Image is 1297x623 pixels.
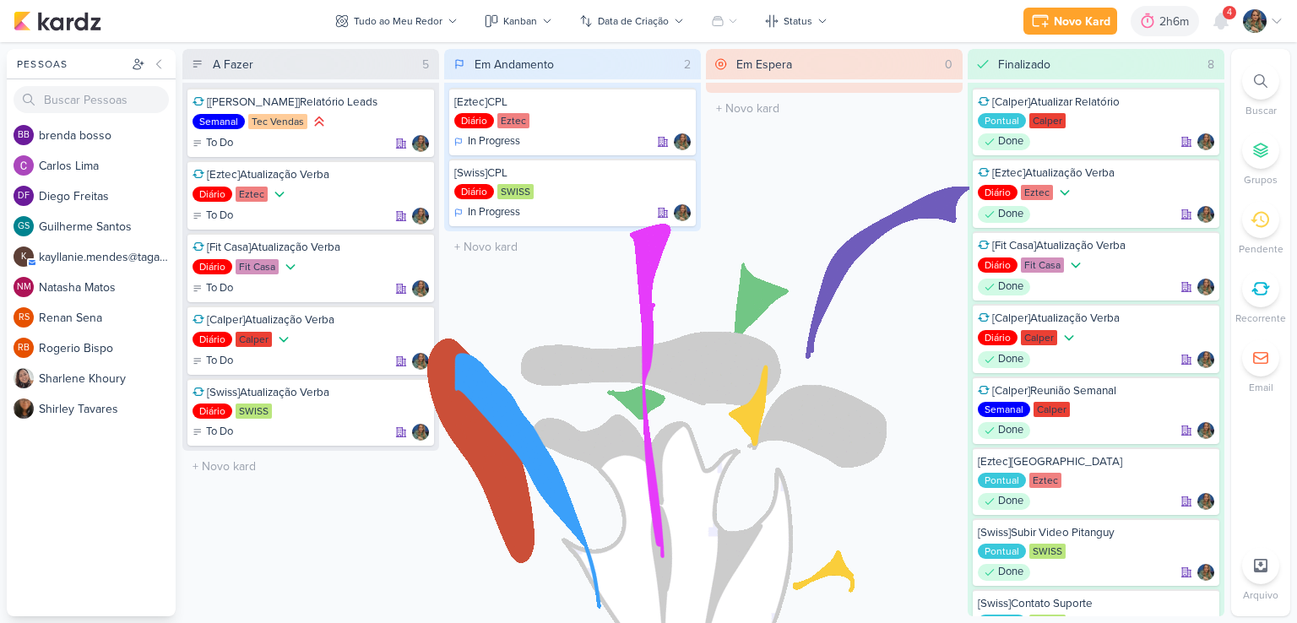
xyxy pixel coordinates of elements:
[978,525,1214,540] div: [Swiss]Subir Video Pitanguy
[412,424,429,441] div: Responsável: Isabella Gutierres
[998,133,1023,150] p: Done
[978,279,1030,295] div: Done
[978,113,1026,128] div: Pontual
[998,564,1023,581] p: Done
[978,95,1214,110] div: [Calper]Atualizar Relatório
[193,135,233,152] div: To Do
[1197,279,1214,295] img: Isabella Gutierres
[674,133,691,150] div: Responsável: Isabella Gutierres
[206,135,233,152] p: To Do
[1197,351,1214,368] img: Isabella Gutierres
[1021,330,1057,345] div: Calper
[14,216,34,236] div: Guilherme Santos
[39,309,176,327] div: R e n a n S e n a
[412,353,429,370] img: Isabella Gutierres
[1159,13,1194,30] div: 2h6m
[412,353,429,370] div: Responsável: Isabella Gutierres
[1197,564,1214,581] div: Responsável: Isabella Gutierres
[1235,311,1286,326] p: Recorrente
[412,280,429,297] div: Responsável: Isabella Gutierres
[454,184,494,199] div: Diário
[978,133,1030,150] div: Done
[14,186,34,206] div: Diego Freitas
[1197,351,1214,368] div: Responsável: Isabella Gutierres
[39,400,176,418] div: S h i r l e y T a v a r e s
[193,404,232,419] div: Diário
[1029,113,1066,128] div: Calper
[1197,564,1214,581] img: Isabella Gutierres
[14,155,34,176] img: Carlos Lima
[1197,493,1214,510] img: Isabella Gutierres
[709,96,959,121] input: + Novo kard
[978,422,1030,439] div: Done
[236,404,272,419] div: SWISS
[415,56,436,73] div: 5
[1197,206,1214,223] div: Responsável: Isabella Gutierres
[677,56,697,73] div: 2
[14,86,169,113] input: Buscar Pessoas
[193,424,233,441] div: To Do
[39,248,176,266] div: k a y l l a n i e . m e n d e s @ t a g a w a - m a i l . c o m . b r
[14,338,34,358] div: Rogerio Bispo
[674,204,691,221] div: Responsável: Isabella Gutierres
[1197,133,1214,150] div: Responsável: Isabella Gutierres
[206,424,233,441] p: To Do
[1244,172,1278,187] p: Grupos
[18,131,30,140] p: bb
[39,370,176,387] div: S h a r l e n e K h o u r y
[186,454,436,479] input: + Novo kard
[412,135,429,152] div: Responsável: Isabella Gutierres
[14,57,128,72] div: Pessoas
[21,252,26,262] p: k
[17,283,31,292] p: NM
[18,344,30,353] p: RB
[193,385,429,400] div: [Swiss]Atualização Verba
[193,259,232,274] div: Diário
[275,331,292,348] div: Prioridade Baixa
[206,353,233,370] p: To Do
[14,307,34,328] div: Renan Sena
[39,157,176,175] div: C a r l o s L i m a
[412,208,429,225] img: Isabella Gutierres
[454,165,691,181] div: [Swiss]CPL
[978,544,1026,559] div: Pontual
[1197,206,1214,223] img: Isabella Gutierres
[978,493,1030,510] div: Done
[674,133,691,150] img: Isabella Gutierres
[998,206,1023,223] p: Done
[978,330,1018,345] div: Diário
[18,222,30,231] p: GS
[978,564,1030,581] div: Done
[978,257,1018,273] div: Diário
[998,493,1023,510] p: Done
[206,280,233,297] p: To Do
[998,422,1023,439] p: Done
[1067,257,1084,274] div: Prioridade Baixa
[236,332,272,347] div: Calper
[978,206,1030,223] div: Done
[674,204,691,221] img: Isabella Gutierres
[412,424,429,441] img: Isabella Gutierres
[1197,133,1214,150] img: Isabella Gutierres
[1197,422,1214,439] div: Responsável: Isabella Gutierres
[193,240,429,255] div: [Fit Casa]Atualização Verba
[14,398,34,419] img: Shirley Tavares
[978,185,1018,200] div: Diário
[475,56,554,73] div: Em Andamento
[978,402,1030,417] div: Semanal
[39,127,176,144] div: b r e n d a b o s s o
[39,279,176,296] div: N a t a s h a M a t o s
[497,113,529,128] div: Eztec
[998,351,1023,368] p: Done
[497,184,534,199] div: SWISS
[206,208,233,225] p: To Do
[1227,6,1232,19] span: 4
[1201,56,1221,73] div: 8
[236,259,279,274] div: Fit Casa
[1243,9,1267,33] img: Isabella Gutierres
[18,192,30,201] p: DF
[39,339,176,357] div: R o g e r i o B i s p o
[736,56,792,73] div: Em Espera
[14,11,101,31] img: kardz.app
[39,187,176,205] div: D i e g o F r e i t a s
